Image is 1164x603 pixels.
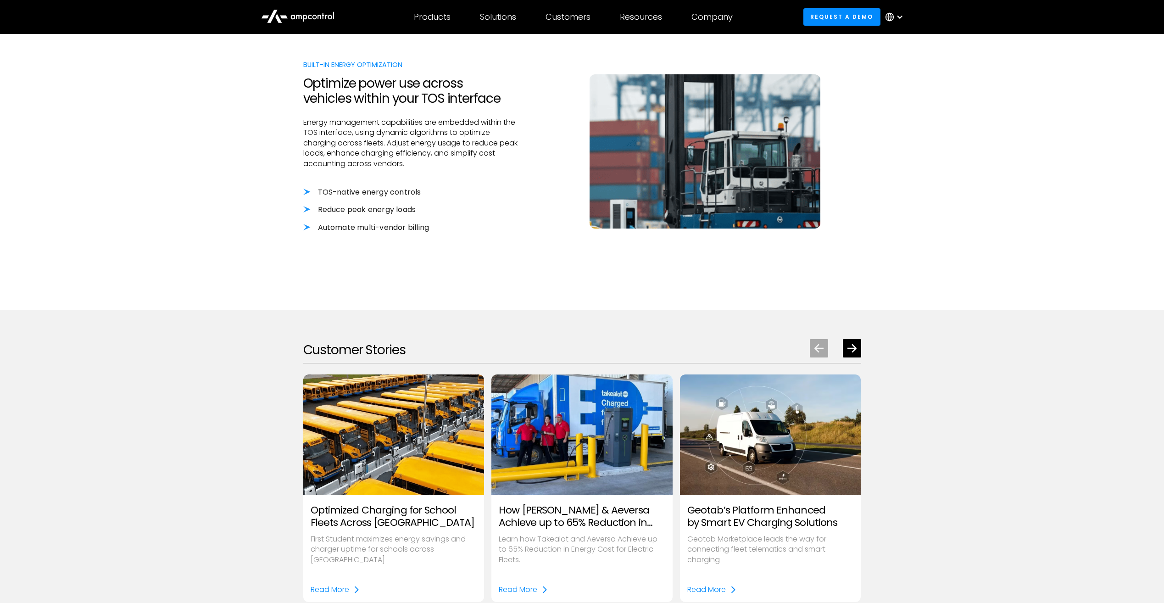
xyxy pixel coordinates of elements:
div: Customers [546,12,590,22]
p: Learn how Takealot and Aeversa Achieve up to 65% Reduction in Energy Cost for Electric Fleets. [499,534,665,565]
div: Read More [687,585,726,595]
div: 3 / 8 [680,374,861,602]
div: 2 / 8 [491,374,673,602]
div: Resources [620,12,662,22]
div: Solutions [480,12,516,22]
h2: Customer Stories [303,342,406,358]
li: Reduce peak energy loads [303,205,521,215]
h3: Geotab’s Platform Enhanced by Smart EV Charging Solutions [687,504,854,529]
div: Next slide [843,339,861,357]
a: Request a demo [803,8,880,25]
div: Read More [499,585,537,595]
div: Products [414,12,451,22]
img: Electric port vehicles [590,74,820,228]
div: 1 / 8 [303,374,485,602]
h3: Optimized Charging for School Fleets Across [GEOGRAPHIC_DATA] [311,504,477,529]
div: Company [691,12,733,22]
a: Read More [499,585,548,595]
li: Automate multi-vendor billing [303,223,521,233]
h3: How [PERSON_NAME] & Aeversa Achieve up to 65% Reduction in Energy Costs [499,504,665,529]
a: Read More [311,585,360,595]
p: Geotab Marketplace leads the way for connecting fleet telematics and smart charging [687,534,854,565]
div: Built-In Energy Optimization [303,60,521,70]
p: First Student maximizes energy savings and charger uptime for schools across [GEOGRAPHIC_DATA] [311,534,477,565]
a: Read More [687,585,737,595]
h2: Optimize power use across vehicles within your TOS interface [303,76,521,106]
p: Energy management capabilities are embedded within the TOS interface, using dynamic algorithms to... [303,117,521,169]
div: Previous slide [810,339,828,357]
div: Read More [311,585,349,595]
li: TOS-native energy controls [303,187,521,197]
